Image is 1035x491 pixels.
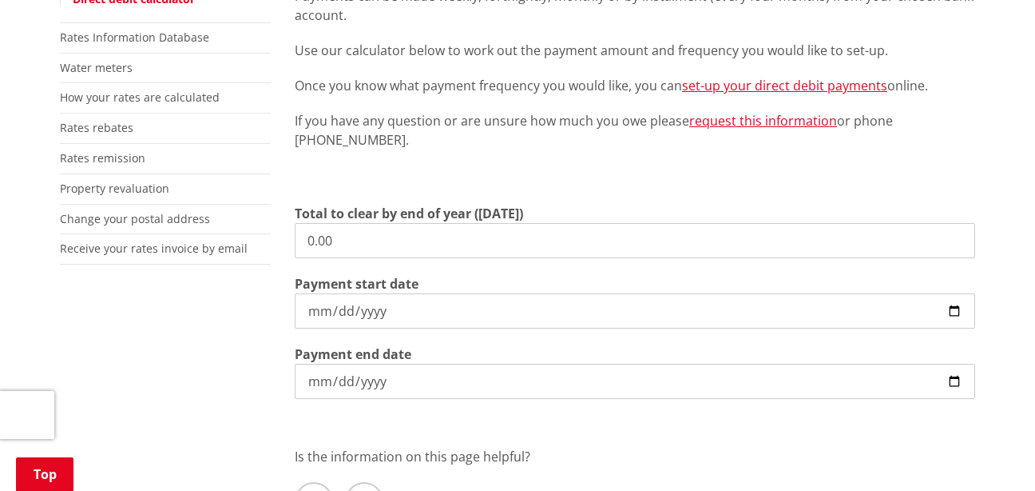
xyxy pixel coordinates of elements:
[962,424,1019,481] iframe: Messenger Launcher
[295,274,418,293] label: Payment start date
[295,447,975,466] p: Is the information on this page helpful?
[295,204,523,223] label: Total to clear by end of year ([DATE])
[682,77,887,94] a: set-up your direct debit payments
[16,457,73,491] a: Top
[689,112,837,130] a: request this information
[295,111,975,150] p: If you have any question or are unsure how much you owe please or phone [PHONE_NUMBER].
[295,76,975,95] p: Once you know what payment frequency you would like, you can online.
[295,41,975,60] p: Use our calculator below to work out the payment amount and frequency you would like to set-up.
[60,211,210,226] a: Change your postal address
[60,120,133,135] a: Rates rebates
[60,90,220,105] a: How your rates are calculated
[60,30,209,45] a: Rates Information Database
[60,150,145,166] a: Rates remission
[295,345,411,364] label: Payment end date
[60,181,169,196] a: Property revaluation
[60,60,133,75] a: Water meters
[60,241,248,256] a: Receive your rates invoice by email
